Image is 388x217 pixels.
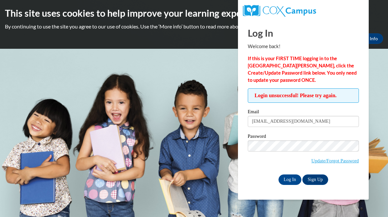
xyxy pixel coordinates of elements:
a: Update/Forgot Password [312,158,359,163]
h2: This site uses cookies to help improve your learning experience. [5,7,383,20]
p: By continuing to use the site you agree to our use of cookies. Use the ‘More info’ button to read... [5,23,383,30]
label: Email [248,109,359,116]
img: COX Campus [243,5,316,17]
p: Welcome back! [248,43,359,50]
strong: If this is your FIRST TIME logging in to the [GEOGRAPHIC_DATA][PERSON_NAME], click the Create/Upd... [248,56,357,83]
h1: Log In [248,26,359,40]
input: Log In [278,174,301,185]
a: Sign Up [302,174,328,185]
span: Login unsuccessful! Please try again. [248,88,359,103]
label: Password [248,134,359,140]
